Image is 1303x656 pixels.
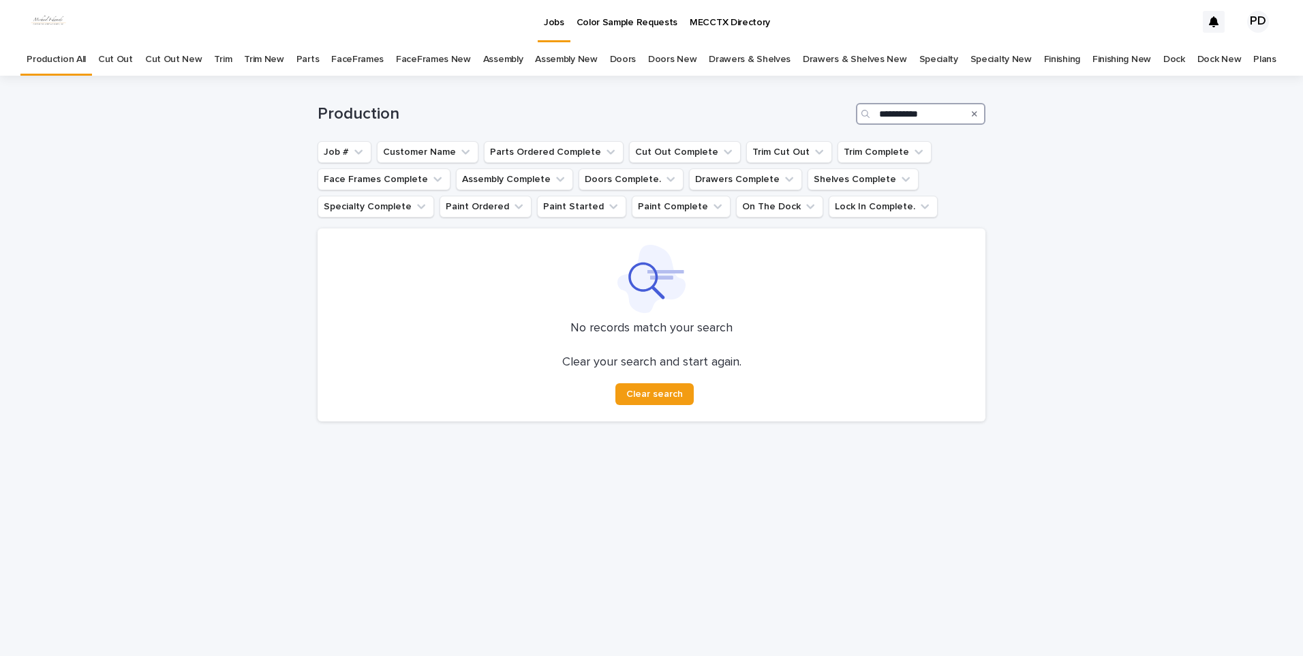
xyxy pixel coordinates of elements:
img: dhEtdSsQReaQtgKTuLrt [27,8,70,35]
button: Paint Complete [632,196,731,218]
button: Doors Complete. [579,168,684,190]
a: Finishing [1044,44,1080,76]
button: Trim Complete [838,141,932,163]
button: Paint Ordered [440,196,532,218]
button: Trim Cut Out [746,141,832,163]
a: Drawers & Shelves [709,44,791,76]
span: Clear search [626,389,683,399]
button: Face Frames Complete [318,168,450,190]
button: Paint Started [537,196,626,218]
a: Trim [214,44,232,76]
a: Cut Out [98,44,133,76]
a: FaceFrames New [396,44,471,76]
a: Doors [610,44,636,76]
button: Assembly Complete [456,168,573,190]
input: Search [856,103,985,125]
div: PD [1247,11,1269,33]
button: Shelves Complete [808,168,919,190]
a: Cut Out New [145,44,202,76]
a: Production All [27,44,86,76]
a: Doors New [648,44,696,76]
a: Drawers & Shelves New [803,44,907,76]
button: Cut Out Complete [629,141,741,163]
button: Lock In Complete. [829,196,938,218]
h1: Production [318,104,850,124]
button: Parts Ordered Complete [484,141,624,163]
button: Customer Name [377,141,478,163]
a: Specialty New [970,44,1032,76]
a: Dock New [1197,44,1242,76]
a: Assembly New [535,44,597,76]
a: Parts [296,44,319,76]
button: Drawers Complete [689,168,802,190]
a: Assembly [483,44,523,76]
button: Specialty Complete [318,196,434,218]
a: Trim New [244,44,284,76]
button: Clear search [615,383,694,405]
a: Dock [1163,44,1185,76]
a: FaceFrames [331,44,384,76]
p: Clear your search and start again. [562,355,741,370]
button: On The Dock [736,196,823,218]
p: No records match your search [334,321,969,336]
button: Job # [318,141,371,163]
a: Specialty [919,44,958,76]
a: Plans [1253,44,1276,76]
a: Finishing New [1092,44,1151,76]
